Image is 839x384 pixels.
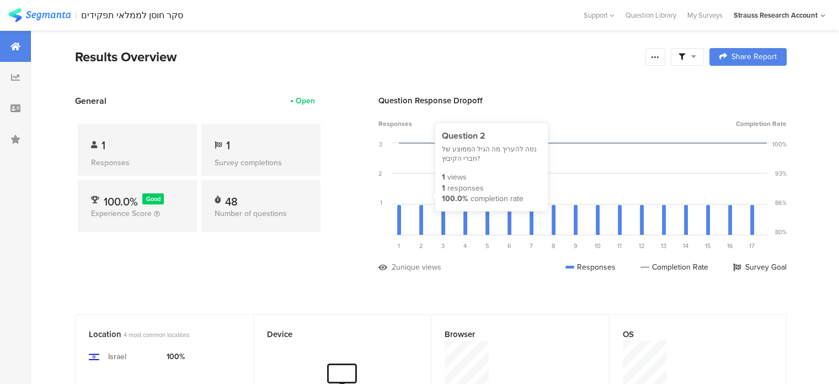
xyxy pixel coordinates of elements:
[419,241,423,250] span: 2
[75,47,640,67] div: Results Overview
[640,261,708,273] div: Completion Rate
[772,140,787,149] div: 100%
[442,183,445,194] div: 1
[620,10,682,20] a: Question Library
[75,94,106,107] span: General
[81,10,183,20] div: סקר חוסן לממלאי תפקידים
[733,261,787,273] div: Survey Goal
[617,241,622,250] span: 11
[734,10,817,20] div: Strauss Research Account
[75,9,77,22] div: |
[378,169,382,178] div: 2
[552,241,555,250] span: 8
[225,193,238,204] div: 48
[623,328,755,340] div: OS
[661,241,666,250] span: 13
[445,328,578,340] div: Browser
[398,241,400,250] span: 1
[89,328,222,340] div: Location
[442,130,541,142] div: Question 2
[8,8,71,22] img: segmanta logo
[378,94,787,107] div: Question Response Dropoff
[378,119,412,129] span: Responses
[124,330,190,339] span: 4 most common locations
[442,145,541,164] div: נסה להעריך מה הגיל הממוצע של חברי הקיבוץ?
[775,228,787,236] div: 80%
[108,351,126,362] div: Israel
[442,172,445,183] div: 1
[595,241,601,250] span: 10
[736,119,787,129] span: Completion Rate
[146,194,161,203] span: Good
[775,169,787,178] div: 93%
[442,193,468,204] div: 100.0%
[447,183,484,194] div: responses
[447,172,467,183] div: views
[379,140,382,149] div: 3
[775,198,787,207] div: 86%
[267,328,400,340] div: Device
[639,241,645,250] span: 12
[296,95,315,107] div: Open
[380,198,382,207] div: 1
[471,193,523,204] div: completion rate
[91,157,184,169] div: Responses
[682,10,728,20] a: My Surveys
[565,261,616,273] div: Responses
[485,241,489,250] span: 5
[683,241,688,250] span: 14
[441,241,445,250] span: 3
[749,241,755,250] span: 17
[101,137,105,154] span: 1
[463,241,467,250] span: 4
[215,157,307,169] div: Survey completions
[396,261,441,273] div: unique views
[392,261,396,273] div: 2
[226,137,230,154] span: 1
[91,208,152,219] span: Experience Score
[705,241,711,250] span: 15
[507,241,511,250] span: 6
[574,241,578,250] span: 9
[584,7,614,24] div: Support
[104,193,138,210] span: 100.0%
[731,53,777,61] span: Share Report
[727,241,733,250] span: 16
[167,351,185,362] div: 100%
[530,241,533,250] span: 7
[215,208,287,219] span: Number of questions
